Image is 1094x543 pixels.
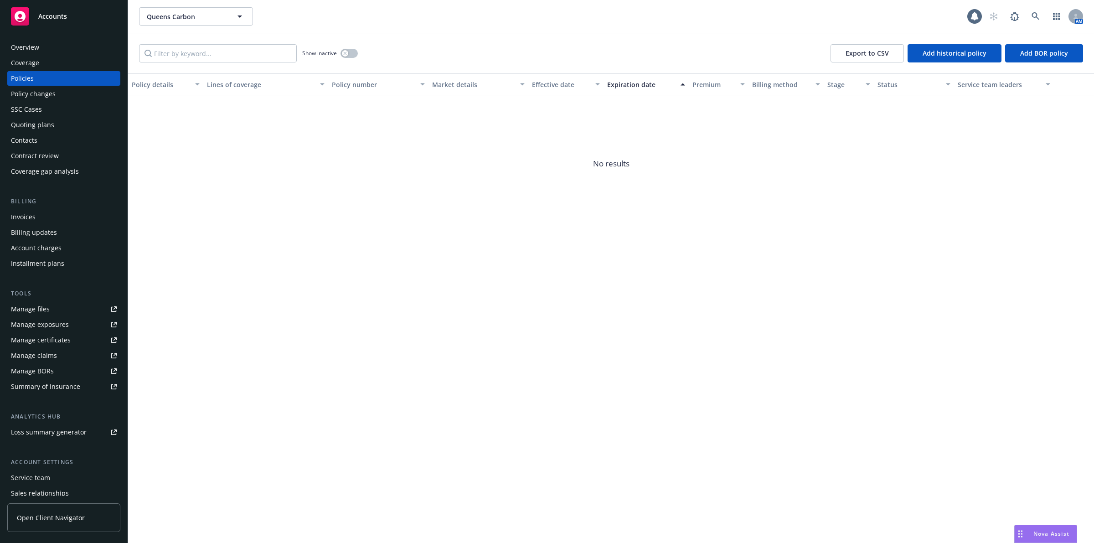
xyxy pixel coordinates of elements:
a: Billing updates [7,225,120,240]
div: Manage files [11,302,50,316]
input: Filter by keyword... [139,44,297,62]
a: Manage files [7,302,120,316]
div: Contract review [11,149,59,163]
div: Contacts [11,133,37,148]
button: Add BOR policy [1005,44,1083,62]
div: Billing [7,197,120,206]
div: Installment plans [11,256,64,271]
a: Search [1027,7,1045,26]
div: Premium [692,80,735,89]
div: Invoices [11,210,36,224]
a: Summary of insurance [7,379,120,394]
div: Analytics hub [7,412,120,421]
a: Contacts [7,133,120,148]
a: Report a Bug [1006,7,1024,26]
a: Installment plans [7,256,120,271]
button: Stage [824,73,874,95]
div: Coverage [11,56,39,70]
a: Sales relationships [7,486,120,501]
a: Policy changes [7,87,120,101]
div: Account charges [11,241,62,255]
a: Invoices [7,210,120,224]
button: Expiration date [604,73,689,95]
div: Sales relationships [11,486,69,501]
div: SSC Cases [11,102,42,117]
div: Quoting plans [11,118,54,132]
span: Show inactive [302,49,337,57]
div: Billing method [752,80,810,89]
a: Manage BORs [7,364,120,378]
button: Queens Carbon [139,7,253,26]
span: Accounts [38,13,67,20]
a: Contract review [7,149,120,163]
span: Open Client Navigator [17,513,85,522]
a: Loss summary generator [7,425,120,440]
span: Export to CSV [846,49,889,57]
a: Switch app [1048,7,1066,26]
div: Policy number [332,80,415,89]
div: Manage claims [11,348,57,363]
div: Drag to move [1015,525,1026,543]
button: Billing method [748,73,824,95]
div: Summary of insurance [11,379,80,394]
span: No results [128,95,1094,232]
button: Lines of coverage [203,73,328,95]
span: Add BOR policy [1020,49,1068,57]
a: Accounts [7,4,120,29]
div: Manage BORs [11,364,54,378]
div: Service team leaders [958,80,1041,89]
div: Status [877,80,940,89]
div: Tools [7,289,120,298]
div: Overview [11,40,39,55]
button: Policy number [328,73,428,95]
button: Premium [689,73,749,95]
span: Nova Assist [1033,530,1069,538]
div: Coverage gap analysis [11,164,79,179]
button: Service team leaders [954,73,1054,95]
button: Status [874,73,954,95]
button: Market details [428,73,529,95]
a: Manage exposures [7,317,120,332]
div: Manage exposures [11,317,69,332]
a: Policies [7,71,120,86]
div: Manage certificates [11,333,71,347]
a: Quoting plans [7,118,120,132]
div: Stage [827,80,860,89]
div: Policy details [132,80,190,89]
div: Service team [11,471,50,485]
a: Manage claims [7,348,120,363]
a: Service team [7,471,120,485]
button: Export to CSV [831,44,904,62]
div: Loss summary generator [11,425,87,440]
div: Effective date [532,80,590,89]
a: Account charges [7,241,120,255]
div: Expiration date [607,80,675,89]
div: Policies [11,71,34,86]
div: Billing updates [11,225,57,240]
a: Start snowing [985,7,1003,26]
button: Nova Assist [1014,525,1077,543]
div: Market details [432,80,515,89]
div: Account settings [7,458,120,467]
button: Policy details [128,73,203,95]
a: Overview [7,40,120,55]
button: Effective date [528,73,604,95]
span: Add historical policy [923,49,986,57]
div: Lines of coverage [207,80,315,89]
a: Manage certificates [7,333,120,347]
button: Add historical policy [908,44,1001,62]
a: SSC Cases [7,102,120,117]
a: Coverage gap analysis [7,164,120,179]
div: Policy changes [11,87,56,101]
span: Queens Carbon [147,12,226,21]
a: Coverage [7,56,120,70]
